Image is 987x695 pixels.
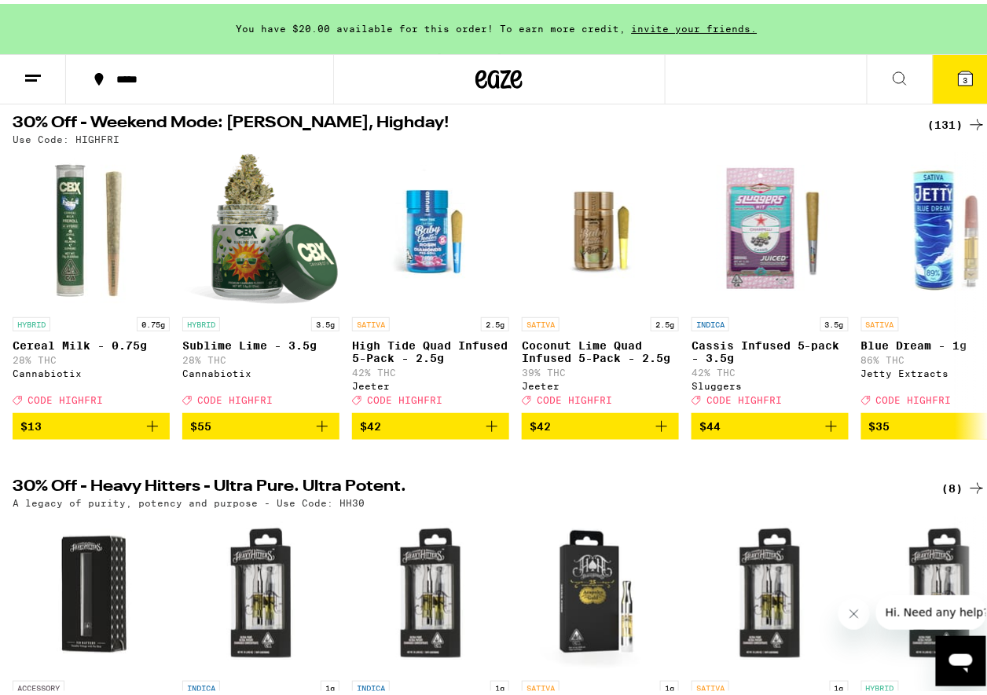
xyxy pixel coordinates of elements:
p: ACCESSORY [13,677,64,691]
a: (131) [928,112,986,130]
p: SATIVA [692,677,729,691]
span: $42 [530,416,551,429]
img: Jeeter - Coconut Lime Quad Infused 5-Pack - 2.5g [522,148,679,305]
button: Add to bag [352,409,509,436]
span: You have $20.00 available for this order! To earn more credit, [237,20,626,30]
p: HYBRID [861,677,899,691]
p: INDICA [182,677,220,691]
p: 3.5g [311,313,339,327]
p: 2.5g [651,313,679,327]
p: 0.75g [137,313,170,327]
span: $55 [190,416,211,429]
img: Heavy Hitters - 510 Black Variable Voltage Battery & Charger [13,512,170,669]
p: High Tide Quad Infused 5-Pack - 2.5g [352,335,509,360]
p: 1g [321,677,339,691]
p: A legacy of purity, potency and purpose - Use Code: HH30 [13,494,365,504]
span: 3 [963,71,968,81]
img: Heavy Hitters - Blue Dream Ultra - 1g [692,512,849,669]
a: Open page for Cereal Milk - 0.75g from Cannabiotix [13,148,170,409]
span: CODE HIGHFRI [537,391,612,401]
div: Jeeter [522,377,679,387]
h2: 30% Off - Heavy Hitters - Ultra Pure. Ultra Potent. [13,475,909,494]
p: INDICA [352,677,390,691]
p: 28% THC [13,351,170,361]
span: CODE HIGHFRI [367,391,442,401]
span: CODE HIGHFRI [876,391,952,401]
p: 42% THC [692,364,849,374]
button: Add to bag [692,409,849,436]
img: Cannabiotix - Cereal Milk - 0.75g [13,148,170,305]
p: 2.5g [481,313,509,327]
button: Add to bag [182,409,339,436]
p: 1g [830,677,849,691]
div: Sluggers [692,377,849,387]
p: Cassis Infused 5-pack - 3.5g [692,335,849,360]
p: HYBRID [182,313,220,327]
a: Open page for Coconut Lime Quad Infused 5-Pack - 2.5g from Jeeter [522,148,679,409]
img: Heavy Hitters - Cloudberry Ultra - 1g [182,512,339,669]
p: SATIVA [522,313,560,327]
p: SATIVA [352,313,390,327]
p: 3.5g [820,313,849,327]
a: Open page for Cassis Infused 5-pack - 3.5g from Sluggers [692,148,849,409]
iframe: Button to launch messaging window [936,632,986,682]
p: INDICA [692,313,729,327]
span: invite your friends. [626,20,763,30]
div: Jeeter [352,377,509,387]
h2: 30% Off - Weekend Mode: [PERSON_NAME], Highday! [13,112,909,130]
iframe: Close message [838,594,870,626]
p: 28% THC [182,351,339,361]
p: 1g [490,677,509,691]
p: HYBRID [13,313,50,327]
p: Cereal Milk - 0.75g [13,335,170,348]
p: 39% THC [522,364,679,374]
a: Open page for Sublime Lime - 3.5g from Cannabiotix [182,148,339,409]
p: SATIVA [861,313,899,327]
iframe: Message from company [876,591,986,626]
span: CODE HIGHFRI [706,391,782,401]
img: Cannabiotix - Sublime Lime - 3.5g [182,148,339,305]
span: CODE HIGHFRI [197,391,273,401]
img: Heavy Hitters - Acapulco Gold Ultra - 1g [522,512,679,669]
p: SATIVA [522,677,560,691]
p: 42% THC [352,364,509,374]
a: Open page for High Tide Quad Infused 5-Pack - 2.5g from Jeeter [352,148,509,409]
span: $44 [699,416,721,429]
img: Heavy Hitters - God's Gift Ultra - 1g [352,512,509,669]
span: $13 [20,416,42,429]
img: Jeeter - High Tide Quad Infused 5-Pack - 2.5g [352,148,509,305]
span: $42 [360,416,381,429]
p: Sublime Lime - 3.5g [182,335,339,348]
button: Add to bag [13,409,170,436]
p: 1g [660,677,679,691]
img: Sluggers - Cassis Infused 5-pack - 3.5g [692,148,849,305]
a: (8) [942,475,986,494]
span: CODE HIGHFRI [28,391,103,401]
div: Cannabiotix [182,364,339,375]
button: Add to bag [522,409,679,436]
span: Hi. Need any help? [9,11,113,24]
span: $35 [869,416,890,429]
p: Use Code: HIGHFRI [13,130,119,141]
div: Cannabiotix [13,364,170,375]
p: Coconut Lime Quad Infused 5-Pack - 2.5g [522,335,679,360]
